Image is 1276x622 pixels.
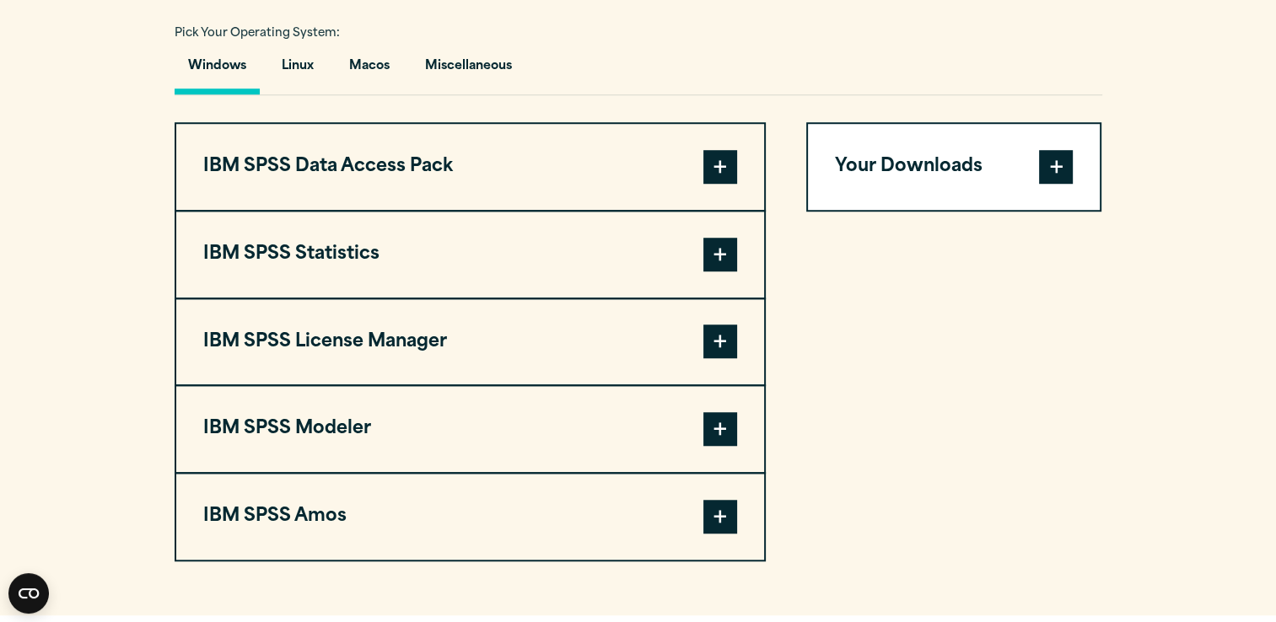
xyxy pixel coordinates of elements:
button: Miscellaneous [412,46,525,94]
button: IBM SPSS Modeler [176,386,764,472]
button: Your Downloads [808,124,1101,210]
button: Open CMP widget [8,573,49,614]
span: Pick Your Operating System: [175,28,340,39]
button: Windows [175,46,260,94]
button: IBM SPSS License Manager [176,299,764,385]
button: IBM SPSS Amos [176,474,764,560]
button: Macos [336,46,403,94]
button: IBM SPSS Statistics [176,212,764,298]
button: IBM SPSS Data Access Pack [176,124,764,210]
button: Linux [268,46,327,94]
